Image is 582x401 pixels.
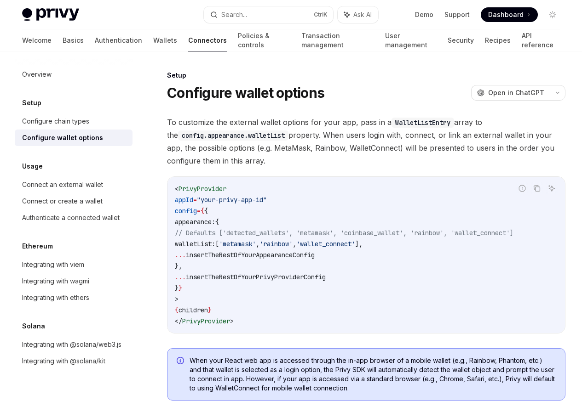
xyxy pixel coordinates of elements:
img: light logo [22,8,79,21]
div: Authenticate a connected wallet [22,212,120,223]
a: API reference [522,29,560,51]
span: When your React web app is accessed through the in-app browser of a mobile wallet (e.g., Rainbow,... [190,356,556,393]
div: Setup [167,71,565,80]
button: Ask AI [338,6,378,23]
a: Configure wallet options [15,130,133,146]
a: Support [444,10,470,19]
button: Report incorrect code [516,182,528,194]
a: Authenticate a connected wallet [15,209,133,226]
span: ], [355,240,363,248]
a: Welcome [22,29,52,51]
span: To customize the external wallet options for your app, pass in a array to the property. When user... [167,116,565,167]
span: insertTheRestOfYourPrivyProviderConfig [186,273,326,281]
a: Connectors [188,29,227,51]
a: Integrating with wagmi [15,273,133,289]
span: < [175,185,179,193]
a: Connect or create a wallet [15,193,133,209]
span: { [215,218,219,226]
span: > [230,317,234,325]
div: Connect or create a wallet [22,196,103,207]
code: config.appearance.walletList [178,130,288,141]
div: Integrating with ethers [22,292,89,303]
div: Connect an external wallet [22,179,103,190]
a: Dashboard [481,7,538,22]
span: = [197,207,201,215]
button: Toggle dark mode [545,7,560,22]
span: } [179,284,182,292]
span: children [179,306,208,314]
a: Transaction management [301,29,374,51]
a: Wallets [153,29,177,51]
h5: Solana [22,321,45,332]
span: , [256,240,259,248]
button: Ask AI [546,182,558,194]
span: 'rainbow' [259,240,293,248]
svg: Info [177,357,186,366]
h5: Usage [22,161,43,172]
span: , [293,240,296,248]
div: Overview [22,69,52,80]
span: config [175,207,197,215]
a: Connect an external wallet [15,176,133,193]
span: Ask AI [353,10,372,19]
a: Configure chain types [15,113,133,130]
span: } [208,306,212,314]
span: appId [175,196,193,204]
a: Policies & controls [238,29,290,51]
div: Integrating with wagmi [22,276,89,287]
a: Authentication [95,29,142,51]
a: Overview [15,66,133,83]
button: Copy the contents from the code block [531,182,543,194]
a: Security [448,29,474,51]
span: { [204,207,208,215]
span: "your-privy-app-id" [197,196,267,204]
a: Demo [415,10,433,19]
h1: Configure wallet options [167,85,324,101]
a: Integrating with @solana/web3.js [15,336,133,353]
button: Open in ChatGPT [471,85,550,101]
span: PrivyProvider [179,185,226,193]
span: ... [175,251,186,259]
span: </ [175,317,182,325]
div: Search... [221,9,247,20]
span: 'metamask' [219,240,256,248]
a: Integrating with viem [15,256,133,273]
a: Basics [63,29,84,51]
a: User management [385,29,437,51]
div: Integrating with @solana/web3.js [22,339,121,350]
span: // Defaults ['detected_wallets', 'metamask', 'coinbase_wallet', 'rainbow', 'wallet_connect'] [175,229,513,237]
span: > [175,295,179,303]
span: Open in ChatGPT [488,88,544,97]
a: Integrating with @solana/kit [15,353,133,369]
a: Recipes [485,29,511,51]
code: WalletListEntry [392,118,454,128]
span: 'wallet_connect' [296,240,355,248]
span: Ctrl K [314,11,328,18]
span: insertTheRestOfYourAppearanceConfig [186,251,315,259]
span: } [175,284,179,292]
span: [ [215,240,219,248]
span: ... [175,273,186,281]
span: { [201,207,204,215]
div: Integrating with @solana/kit [22,356,105,367]
button: Search...CtrlK [204,6,333,23]
span: }, [175,262,182,270]
h5: Ethereum [22,241,53,252]
div: Configure chain types [22,116,89,127]
span: PrivyProvider [182,317,230,325]
span: walletList: [175,240,215,248]
div: Configure wallet options [22,132,103,143]
span: { [175,306,179,314]
h5: Setup [22,97,41,108]
span: appearance: [175,218,215,226]
span: Dashboard [488,10,524,19]
a: Integrating with ethers [15,289,133,306]
span: = [193,196,197,204]
div: Integrating with viem [22,259,84,270]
